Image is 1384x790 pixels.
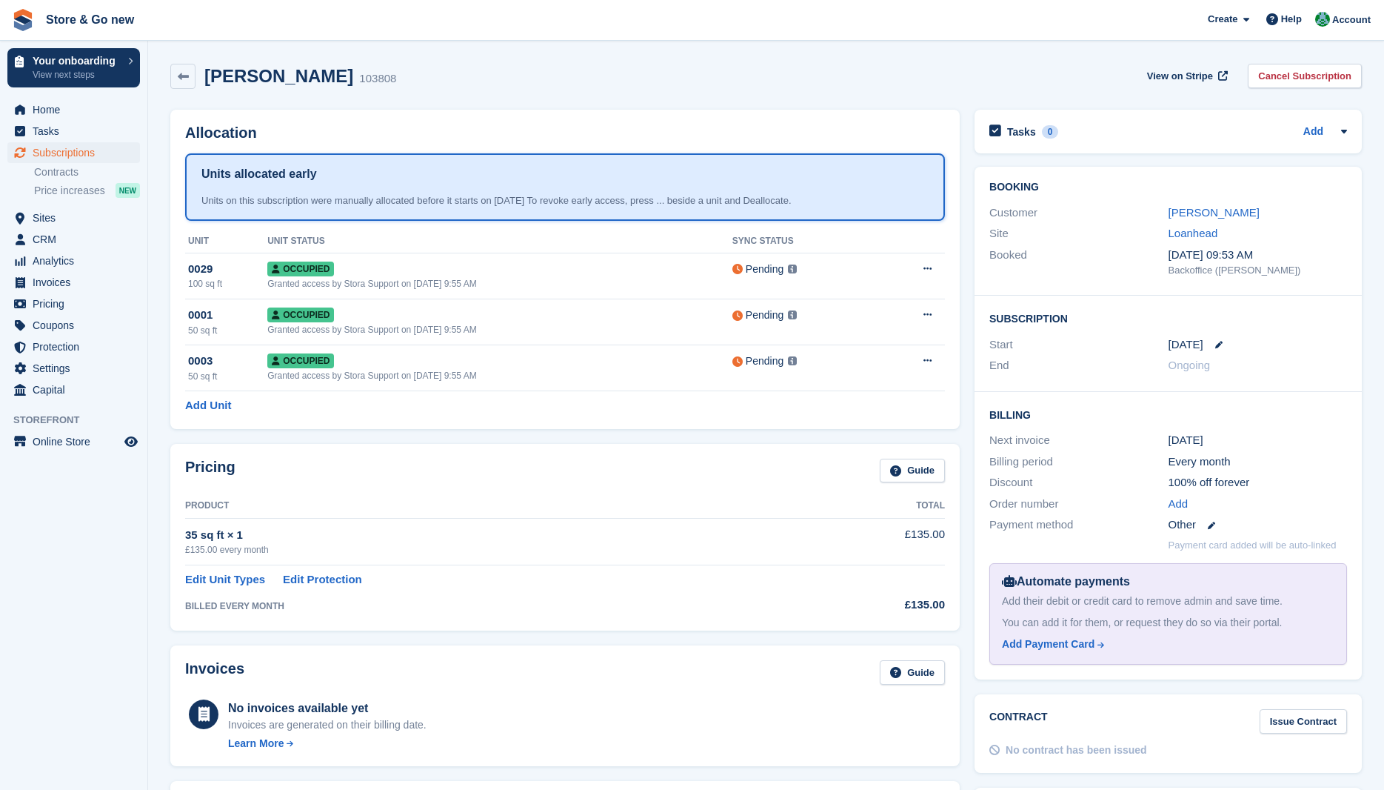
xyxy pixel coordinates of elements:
a: [PERSON_NAME] [1169,206,1260,219]
div: 50 sq ft [188,324,267,337]
a: Preview store [122,433,140,451]
div: Billing period [989,454,1168,471]
div: Customer [989,205,1168,222]
img: icon-info-grey-7440780725fd019a000dd9b08b2336e03edf1995a4989e88bcd33f0948082b44.svg [788,265,797,273]
div: No invoices available yet [228,700,427,717]
th: Total [804,494,945,518]
a: Store & Go new [40,7,140,32]
p: View next steps [33,68,121,82]
span: Account [1332,13,1371,27]
span: Occupied [267,262,334,276]
div: Every month [1169,454,1347,471]
a: menu [7,358,140,379]
div: You can add it for them, or request they do so via their portal. [1002,615,1334,631]
div: Units on this subscription were manually allocated before it starts on [DATE] To revoke early acc... [201,193,929,208]
div: End [989,357,1168,374]
th: Sync Status [732,230,876,253]
a: Price increases NEW [34,182,140,199]
h2: Booking [989,182,1347,193]
div: Order number [989,496,1168,513]
div: Invoices are generated on their billing date. [228,717,427,733]
img: icon-info-grey-7440780725fd019a000dd9b08b2336e03edf1995a4989e88bcd33f0948082b44.svg [788,311,797,319]
div: Next invoice [989,432,1168,449]
span: Capital [33,379,121,400]
img: Adeel Hussain [1315,12,1330,27]
span: Online Store [33,431,121,452]
div: 35 sq ft × 1 [185,527,804,544]
div: 50 sq ft [188,370,267,383]
a: menu [7,142,140,163]
div: Automate payments [1002,573,1334,591]
h2: Subscription [989,311,1347,325]
div: Site [989,225,1168,242]
h2: Pricing [185,459,235,483]
a: menu [7,250,140,271]
a: Edit Protection [283,571,362,588]
span: Sites [33,208,121,228]
div: Granted access by Stora Support on [DATE] 9:55 AM [267,369,732,382]
div: 100% off forever [1169,474,1347,491]
a: Guide [880,660,945,685]
div: Pending [746,262,783,277]
div: Granted access by Stora Support on [DATE] 9:55 AM [267,323,732,336]
span: Home [33,99,121,120]
a: View on Stripe [1141,64,1231,88]
a: menu [7,272,140,293]
span: Create [1208,12,1237,27]
h2: Allocation [185,125,945,142]
a: Cancel Subscription [1248,64,1362,88]
div: [DATE] [1169,432,1347,449]
th: Unit Status [267,230,732,253]
a: menu [7,121,140,142]
a: Add [1169,496,1189,513]
span: CRM [33,229,121,250]
a: menu [7,99,140,120]
span: Subscriptions [33,142,121,163]
span: Storefront [13,413,147,428]
div: NEW [116,183,140,198]
a: Your onboarding View next steps [7,48,140,87]
div: Add their debit or credit card to remove admin and save time. [1002,594,1334,609]
div: No contract has been issued [1006,743,1147,758]
span: Occupied [267,353,334,368]
h2: Tasks [1007,125,1036,139]
a: menu [7,208,140,228]
p: Payment card added will be auto-linked [1169,538,1337,553]
a: Add Unit [185,397,231,414]
h1: Units allocated early [201,165,317,183]
a: Add [1303,124,1323,141]
span: Protection [33,336,121,357]
a: Edit Unit Types [185,571,265,588]
div: [DATE] 09:53 AM [1169,247,1347,264]
div: Pending [746,353,783,369]
a: menu [7,379,140,400]
a: menu [7,293,140,314]
th: Product [185,494,804,518]
span: Tasks [33,121,121,142]
a: Learn More [228,736,427,751]
span: Analytics [33,250,121,271]
div: Learn More [228,736,284,751]
td: £135.00 [804,518,945,565]
div: 0029 [188,261,267,278]
a: Contracts [34,165,140,179]
div: Other [1169,517,1347,534]
a: Issue Contract [1260,709,1347,734]
div: Start [989,336,1168,353]
div: 0003 [188,353,267,370]
span: Settings [33,358,121,379]
div: Backoffice ([PERSON_NAME]) [1169,263,1347,278]
span: Ongoing [1169,359,1211,371]
a: menu [7,431,140,452]
span: Invoices [33,272,121,293]
div: Granted access by Stora Support on [DATE] 9:55 AM [267,277,732,291]
a: Guide [880,459,945,483]
a: Loanhead [1169,227,1218,239]
span: Coupons [33,315,121,336]
div: 100 sq ft [188,277,267,291]
div: 0 [1042,125,1059,139]
span: Occupied [267,308,334,322]
h2: Invoices [185,660,244,685]
div: Payment method [989,517,1168,534]
div: BILLED EVERY MONTH [185,600,804,613]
